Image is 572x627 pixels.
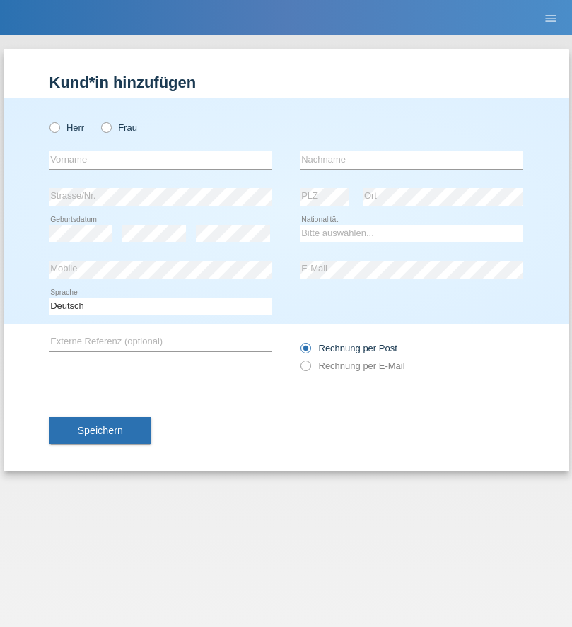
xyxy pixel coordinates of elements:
[544,11,558,25] i: menu
[537,13,565,22] a: menu
[300,361,405,371] label: Rechnung per E-Mail
[49,122,59,131] input: Herr
[101,122,137,133] label: Frau
[49,74,523,91] h1: Kund*in hinzufügen
[300,361,310,378] input: Rechnung per E-Mail
[78,425,123,436] span: Speichern
[49,417,151,444] button: Speichern
[300,343,397,353] label: Rechnung per Post
[49,122,85,133] label: Herr
[101,122,110,131] input: Frau
[300,343,310,361] input: Rechnung per Post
